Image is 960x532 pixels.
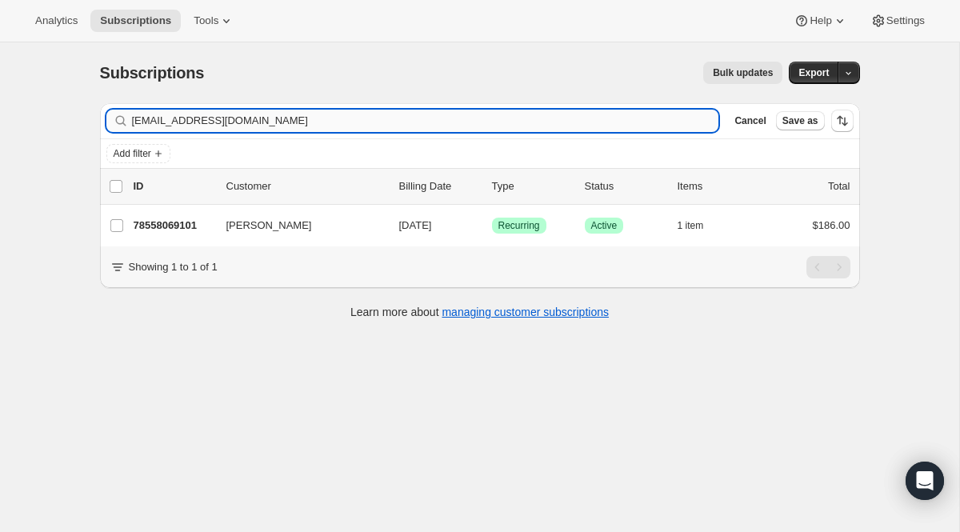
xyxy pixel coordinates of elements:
button: Subscriptions [90,10,181,32]
button: Save as [776,111,825,130]
button: 1 item [678,214,722,237]
span: Add filter [114,147,151,160]
div: Type [492,178,572,194]
span: Active [591,219,618,232]
span: Save as [782,114,818,127]
span: Export [798,66,829,79]
span: Settings [886,14,925,27]
span: Subscriptions [100,64,205,82]
button: [PERSON_NAME] [217,213,377,238]
button: Analytics [26,10,87,32]
nav: Pagination [806,256,850,278]
p: Status [585,178,665,194]
span: 1 item [678,219,704,232]
span: Recurring [498,219,540,232]
p: Total [828,178,850,194]
button: Export [789,62,838,84]
span: $186.00 [813,219,850,231]
button: Tools [184,10,244,32]
div: 78558069101[PERSON_NAME][DATE]SuccessRecurringSuccessActive1 item$186.00 [134,214,850,237]
p: 78558069101 [134,218,214,234]
button: Bulk updates [703,62,782,84]
span: Tools [194,14,218,27]
span: Help [810,14,831,27]
span: [PERSON_NAME] [226,218,312,234]
span: Bulk updates [713,66,773,79]
p: Customer [226,178,386,194]
button: Add filter [106,144,170,163]
p: Billing Date [399,178,479,194]
span: Analytics [35,14,78,27]
button: Sort the results [831,110,854,132]
div: Items [678,178,758,194]
p: Showing 1 to 1 of 1 [129,259,218,275]
div: Open Intercom Messenger [906,462,944,500]
p: ID [134,178,214,194]
a: managing customer subscriptions [442,306,609,318]
button: Settings [861,10,934,32]
span: Subscriptions [100,14,171,27]
span: Cancel [734,114,766,127]
input: Filter subscribers [132,110,719,132]
div: IDCustomerBilling DateTypeStatusItemsTotal [134,178,850,194]
p: Learn more about [350,304,609,320]
span: [DATE] [399,219,432,231]
button: Cancel [728,111,772,130]
button: Help [784,10,857,32]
